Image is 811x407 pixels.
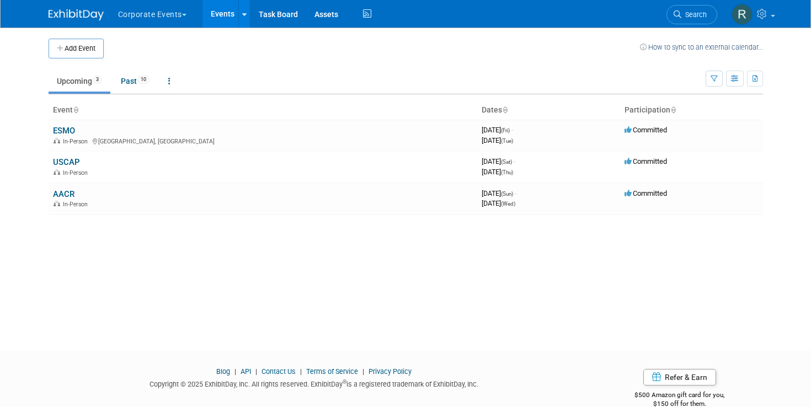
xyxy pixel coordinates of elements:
[297,367,305,376] span: |
[49,101,477,120] th: Event
[643,369,716,385] a: Refer & Earn
[501,127,510,133] span: (Fri)
[681,10,707,19] span: Search
[49,377,580,389] div: Copyright © 2025 ExhibitDay, Inc. All rights reserved. ExhibitDay is a registered trademark of Ex...
[360,367,367,376] span: |
[625,189,667,197] span: Committed
[53,136,473,145] div: [GEOGRAPHIC_DATA], [GEOGRAPHIC_DATA]
[515,189,516,197] span: -
[501,191,513,197] span: (Sun)
[514,157,515,165] span: -
[49,39,104,58] button: Add Event
[343,379,346,385] sup: ®
[501,169,513,175] span: (Thu)
[482,136,513,144] span: [DATE]
[501,201,515,207] span: (Wed)
[501,159,512,165] span: (Sat)
[625,126,667,134] span: Committed
[53,157,80,167] a: USCAP
[640,43,763,51] a: How to sync to an external calendar...
[666,5,717,24] a: Search
[53,126,75,136] a: ESMO
[216,367,230,376] a: Blog
[482,126,513,134] span: [DATE]
[49,71,110,92] a: Upcoming3
[63,169,91,176] span: In-Person
[63,138,91,145] span: In-Person
[482,199,515,207] span: [DATE]
[306,367,358,376] a: Terms of Service
[502,105,508,114] a: Sort by Start Date
[501,138,513,144] span: (Tue)
[49,9,104,20] img: ExhibitDay
[482,168,513,176] span: [DATE]
[670,105,676,114] a: Sort by Participation Type
[54,201,60,206] img: In-Person Event
[232,367,239,376] span: |
[369,367,412,376] a: Privacy Policy
[73,105,78,114] a: Sort by Event Name
[511,126,513,134] span: -
[54,138,60,143] img: In-Person Event
[625,157,667,165] span: Committed
[620,101,763,120] th: Participation
[477,101,620,120] th: Dates
[137,76,150,84] span: 10
[262,367,296,376] a: Contact Us
[482,157,515,165] span: [DATE]
[113,71,158,92] a: Past10
[93,76,102,84] span: 3
[53,189,74,199] a: AACR
[54,169,60,175] img: In-Person Event
[241,367,251,376] a: API
[732,4,753,25] img: Randi LeBoyer
[63,201,91,208] span: In-Person
[482,189,516,197] span: [DATE]
[253,367,260,376] span: |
